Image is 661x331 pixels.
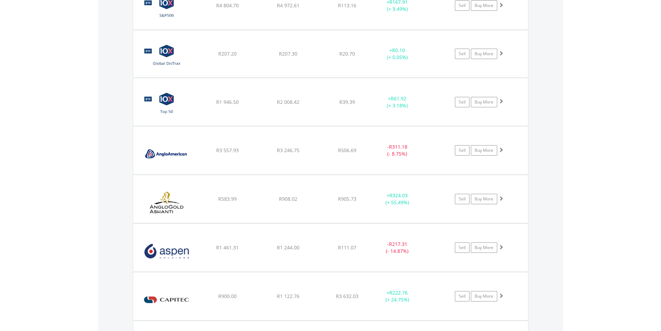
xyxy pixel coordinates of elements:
[277,147,299,154] span: R3 246.75
[277,99,299,105] span: R2 008.42
[336,293,358,299] span: R3 632.03
[137,135,196,173] img: EQU.ZA.AGL.png
[218,293,237,299] span: R900.00
[137,232,196,270] img: EQU.ZA.APN.png
[371,241,424,255] div: - (- 14.87%)
[392,47,405,53] span: R0.10
[216,99,239,105] span: R1 946.50
[277,2,299,9] span: R4 972.61
[471,291,497,301] a: Buy More
[455,291,469,301] a: Sell
[338,147,356,154] span: R506.69
[389,143,407,150] span: R311.18
[471,145,497,156] a: Buy More
[455,145,469,156] a: Sell
[389,289,408,296] span: R222.76
[371,143,424,157] div: - (- 8.75%)
[471,194,497,204] a: Buy More
[277,293,299,299] span: R1 122.76
[371,95,424,109] div: + (+ 3.18%)
[338,2,356,9] span: R113.16
[471,49,497,59] a: Buy More
[218,196,237,202] span: R583.99
[389,192,408,199] span: R324.03
[338,244,356,251] span: R111.07
[455,97,469,107] a: Sell
[471,97,497,107] a: Buy More
[391,95,406,102] span: R61.92
[218,50,237,57] span: R207.20
[137,39,196,76] img: EQU.ZA.GLODIV.png
[471,242,497,253] a: Buy More
[455,194,469,204] a: Sell
[371,192,424,206] div: + (+ 55.49%)
[216,244,239,251] span: R1 461.31
[279,50,297,57] span: R207.30
[389,241,407,247] span: R217.31
[339,50,355,57] span: R20.70
[471,0,497,11] a: Buy More
[279,196,297,202] span: R908.02
[137,184,196,221] img: EQU.ZA.ANG.png
[371,289,424,303] div: + (+ 24.75%)
[371,47,424,61] div: + (+ 0.05%)
[455,0,469,11] a: Sell
[216,147,239,154] span: R3 557.93
[339,99,355,105] span: R39.39
[455,242,469,253] a: Sell
[216,2,239,9] span: R4 804.70
[455,49,469,59] a: Sell
[137,87,196,124] img: EQU.ZA.CTOP50.png
[338,196,356,202] span: R905.73
[277,244,299,251] span: R1 244.00
[137,281,196,318] img: EQU.ZA.CPI.png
